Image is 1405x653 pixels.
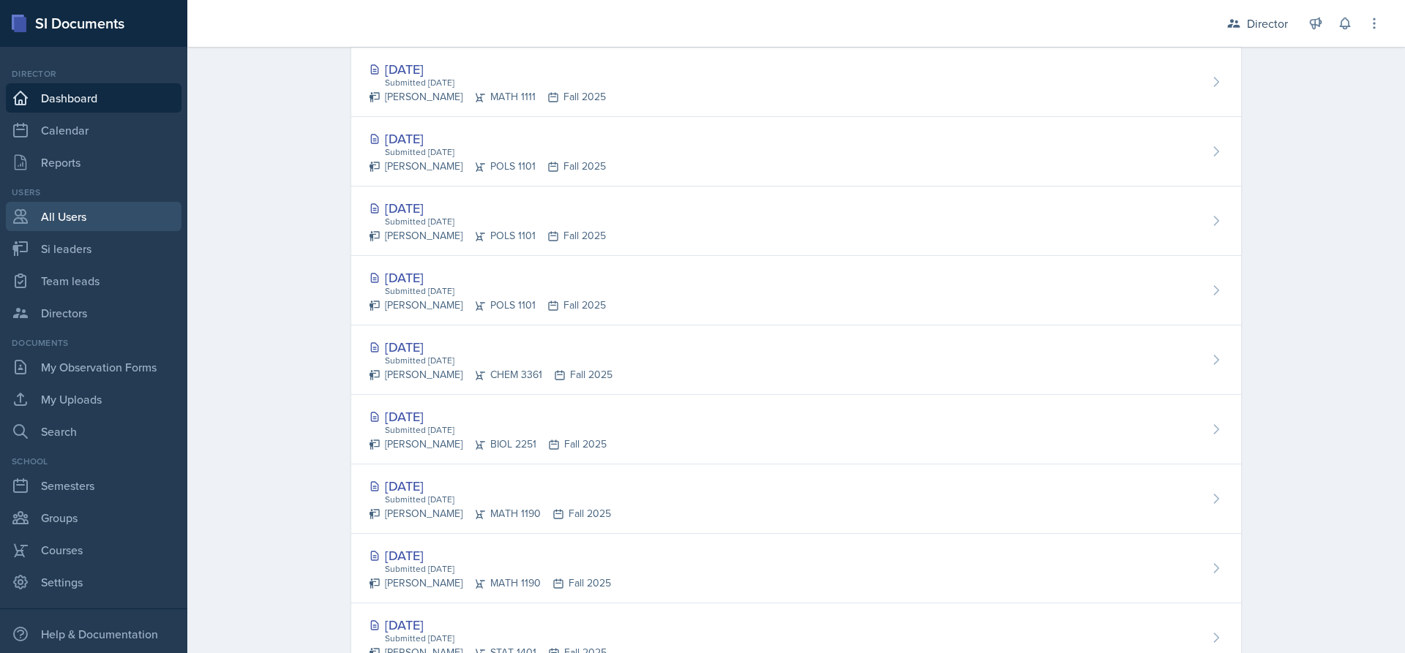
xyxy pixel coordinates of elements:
[369,198,606,218] div: [DATE]
[369,407,607,426] div: [DATE]
[383,76,606,89] div: Submitted [DATE]
[369,298,606,313] div: [PERSON_NAME] POLS 1101 Fall 2025
[383,284,606,298] div: Submitted [DATE]
[6,67,181,80] div: Director
[369,615,607,635] div: [DATE]
[6,266,181,295] a: Team leads
[383,493,611,506] div: Submitted [DATE]
[369,546,611,565] div: [DATE]
[369,367,612,382] div: [PERSON_NAME] CHEM 3361 Fall 2025
[369,268,606,287] div: [DATE]
[6,148,181,177] a: Reports
[369,59,606,79] div: [DATE]
[351,534,1241,603] a: [DATE] Submitted [DATE] [PERSON_NAME]MATH 1190Fall 2025
[6,417,181,446] a: Search
[6,352,181,382] a: My Observation Forms
[6,619,181,649] div: Help & Documentation
[6,116,181,145] a: Calendar
[369,476,611,496] div: [DATE]
[6,471,181,500] a: Semesters
[6,503,181,532] a: Groups
[6,535,181,565] a: Courses
[351,395,1241,464] a: [DATE] Submitted [DATE] [PERSON_NAME]BIOL 2251Fall 2025
[6,186,181,199] div: Users
[351,48,1241,117] a: [DATE] Submitted [DATE] [PERSON_NAME]MATH 1111Fall 2025
[369,437,607,452] div: [PERSON_NAME] BIOL 2251 Fall 2025
[6,385,181,414] a: My Uploads
[369,506,611,521] div: [PERSON_NAME] MATH 1190 Fall 2025
[369,575,611,591] div: [PERSON_NAME] MATH 1190 Fall 2025
[351,325,1241,395] a: [DATE] Submitted [DATE] [PERSON_NAME]CHEM 3361Fall 2025
[383,423,607,437] div: Submitted [DATE]
[369,337,612,357] div: [DATE]
[383,632,607,645] div: Submitted [DATE]
[369,159,606,174] div: [PERSON_NAME] POLS 1101 Fall 2025
[383,146,606,159] div: Submitted [DATE]
[351,256,1241,325] a: [DATE] Submitted [DATE] [PERSON_NAME]POLS 1101Fall 2025
[383,562,611,575] div: Submitted [DATE]
[1247,15,1288,32] div: Director
[6,202,181,231] a: All Users
[351,186,1241,256] a: [DATE] Submitted [DATE] [PERSON_NAME]POLS 1101Fall 2025
[351,117,1241,186] a: [DATE] Submitted [DATE] [PERSON_NAME]POLS 1101Fall 2025
[6,567,181,597] a: Settings
[369,228,606,244] div: [PERSON_NAME] POLS 1101 Fall 2025
[6,83,181,113] a: Dashboard
[351,464,1241,534] a: [DATE] Submitted [DATE] [PERSON_NAME]MATH 1190Fall 2025
[6,234,181,263] a: Si leaders
[6,455,181,468] div: School
[6,298,181,328] a: Directors
[369,129,606,148] div: [DATE]
[6,336,181,350] div: Documents
[383,354,612,367] div: Submitted [DATE]
[383,215,606,228] div: Submitted [DATE]
[369,89,606,105] div: [PERSON_NAME] MATH 1111 Fall 2025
